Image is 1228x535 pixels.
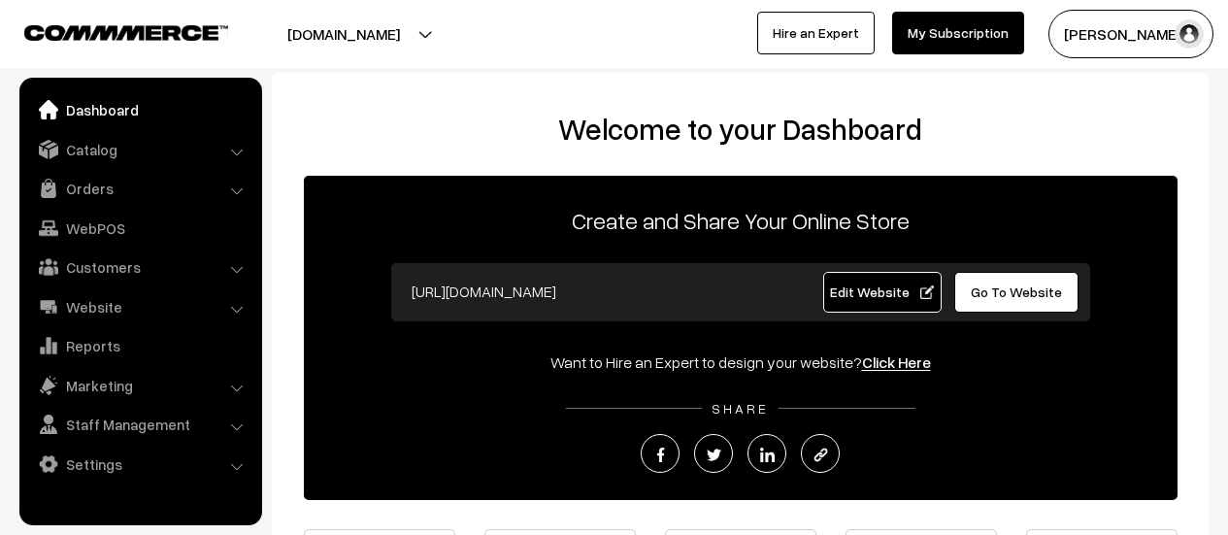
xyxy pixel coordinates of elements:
[24,25,228,40] img: COMMMERCE
[24,92,255,127] a: Dashboard
[24,211,255,246] a: WebPOS
[24,171,255,206] a: Orders
[219,10,468,58] button: [DOMAIN_NAME]
[24,447,255,482] a: Settings
[954,272,1079,313] a: Go To Website
[757,12,875,54] a: Hire an Expert
[24,289,255,324] a: Website
[1175,19,1204,49] img: user
[971,284,1062,300] span: Go To Website
[24,250,255,284] a: Customers
[304,351,1178,374] div: Want to Hire an Expert to design your website?
[304,203,1178,238] p: Create and Share Your Online Store
[1048,10,1213,58] button: [PERSON_NAME]
[862,352,931,372] a: Click Here
[830,284,934,300] span: Edit Website
[24,328,255,363] a: Reports
[24,407,255,442] a: Staff Management
[24,132,255,167] a: Catalog
[823,272,942,313] a: Edit Website
[24,19,194,43] a: COMMMERCE
[702,400,779,417] span: SHARE
[24,368,255,403] a: Marketing
[892,12,1024,54] a: My Subscription
[291,112,1189,147] h2: Welcome to your Dashboard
